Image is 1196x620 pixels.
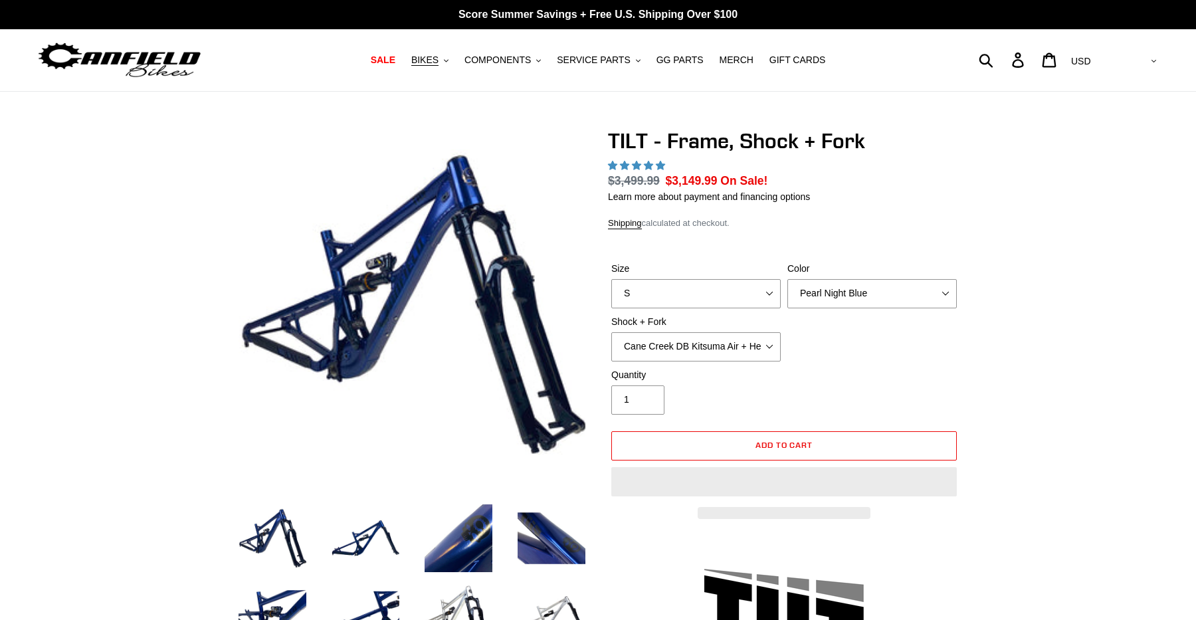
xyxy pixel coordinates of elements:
a: Learn more about payment and financing options [608,191,810,202]
img: Load image into Gallery viewer, TILT - Frame, Shock + Fork [515,502,588,575]
button: BIKES [405,51,455,69]
span: GIFT CARDS [769,54,826,66]
div: calculated at checkout. [608,217,960,230]
span: On Sale! [720,172,767,189]
s: $3,499.99 [608,174,660,187]
h1: TILT - Frame, Shock + Fork [608,128,960,154]
span: SALE [371,54,395,66]
img: Load image into Gallery viewer, TILT - Frame, Shock + Fork [236,502,309,575]
button: Add to cart [611,431,957,461]
span: GG PARTS [656,54,704,66]
span: SERVICE PARTS [557,54,630,66]
span: $3,149.99 [666,174,718,187]
span: 5.00 stars [608,160,668,171]
span: COMPONENTS [464,54,531,66]
label: Quantity [611,368,781,382]
span: Add to cart [755,440,813,450]
span: BIKES [411,54,439,66]
img: Load image into Gallery viewer, TILT - Frame, Shock + Fork [422,502,495,575]
label: Shock + Fork [611,315,781,329]
img: TILT - Frame, Shock + Fork [239,131,585,478]
img: Load image into Gallery viewer, TILT - Frame, Shock + Fork [329,502,402,575]
a: GIFT CARDS [763,51,833,69]
img: Canfield Bikes [37,39,203,81]
a: SALE [364,51,402,69]
button: COMPONENTS [458,51,548,69]
label: Size [611,262,781,276]
input: Search [986,45,1020,74]
button: SERVICE PARTS [550,51,647,69]
a: GG PARTS [650,51,710,69]
label: Color [787,262,957,276]
span: MERCH [720,54,753,66]
a: MERCH [713,51,760,69]
a: Shipping [608,218,642,229]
